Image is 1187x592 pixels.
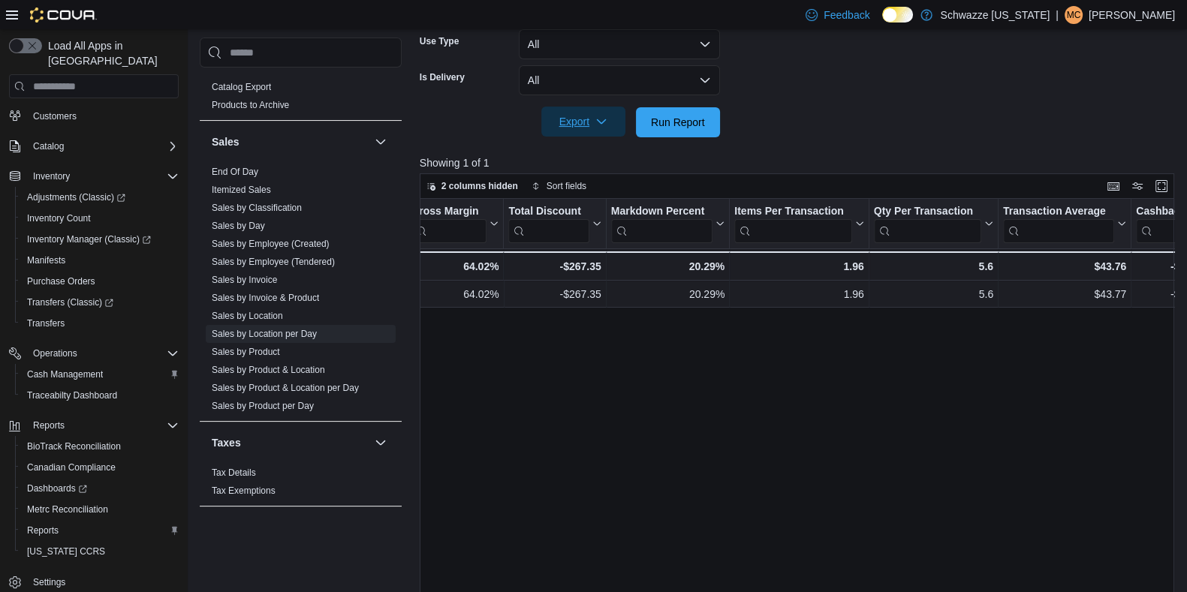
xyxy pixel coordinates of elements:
[212,382,359,394] span: Sales by Product & Location per Day
[212,134,240,149] h3: Sales
[21,230,179,248] span: Inventory Manager (Classic)
[33,170,70,182] span: Inventory
[15,385,185,406] button: Traceabilty Dashboard
[212,256,335,268] span: Sales by Employee (Tendered)
[1128,177,1146,195] button: Display options
[15,271,185,292] button: Purchase Orders
[508,205,589,219] div: Total Discount
[27,275,95,287] span: Purchase Orders
[21,500,114,518] a: Metrc Reconciliation
[508,205,589,243] div: Total Discount
[212,99,289,111] span: Products to Archive
[15,187,185,208] a: Adjustments (Classic)
[212,257,335,267] a: Sales by Employee (Tendered)
[21,188,179,206] span: Adjustments (Classic)
[212,293,319,303] a: Sales by Invoice & Product
[873,286,993,304] div: 5.6
[21,542,179,560] span: Washington CCRS
[541,107,625,137] button: Export
[15,499,185,520] button: Metrc Reconciliation
[610,286,724,304] div: 20.29%
[33,110,77,122] span: Customers
[21,479,179,497] span: Dashboards
[21,230,157,248] a: Inventory Manager (Classic)
[882,7,914,23] input: Dark Mode
[21,209,97,227] a: Inventory Count
[212,311,283,321] a: Sales by Location
[734,286,864,304] div: 1.96
[33,347,77,359] span: Operations
[21,458,122,476] a: Canadian Compliance
[15,208,185,229] button: Inventory Count
[21,521,65,539] a: Reports
[1104,177,1122,195] button: Keyboard shortcuts
[940,6,1050,24] p: Schwazze [US_STATE]
[420,35,459,47] label: Use Type
[15,250,185,271] button: Manifests
[212,383,359,393] a: Sales by Product & Location per Day
[212,401,314,411] a: Sales by Product per Day
[212,329,317,339] a: Sales by Location per Day
[1003,205,1126,243] button: Transaction Average
[212,467,256,478] a: Tax Details
[27,254,65,266] span: Manifests
[27,212,91,224] span: Inventory Count
[27,137,179,155] span: Catalog
[3,166,185,187] button: Inventory
[21,314,71,332] a: Transfers
[212,238,330,250] span: Sales by Employee (Created)
[15,292,185,313] a: Transfers (Classic)
[420,155,1182,170] p: Showing 1 of 1
[212,239,330,249] a: Sales by Employee (Created)
[1067,6,1081,24] span: MC
[3,343,185,364] button: Operations
[27,572,179,591] span: Settings
[200,78,402,120] div: Products
[21,437,127,455] a: BioTrack Reconciliation
[3,105,185,127] button: Customers
[21,272,179,290] span: Purchase Orders
[212,467,256,479] span: Tax Details
[27,368,103,380] span: Cash Management
[15,520,185,541] button: Reports
[21,188,131,206] a: Adjustments (Classic)
[27,167,179,185] span: Inventory
[212,485,276,497] span: Tax Exemptions
[27,389,117,401] span: Traceabilty Dashboard
[21,386,123,404] a: Traceabilty Dashboard
[27,503,108,515] span: Metrc Reconciliation
[33,140,64,152] span: Catalog
[508,205,601,243] button: Total Discount
[636,107,720,137] button: Run Report
[1152,177,1170,195] button: Enter fullscreen
[200,464,402,506] div: Taxes
[212,82,271,92] a: Catalog Export
[212,221,265,231] a: Sales by Day
[734,257,864,275] div: 1.96
[212,365,325,375] a: Sales by Product & Location
[550,107,616,137] span: Export
[212,310,283,322] span: Sales by Location
[27,416,179,434] span: Reports
[27,461,116,473] span: Canadian Compliance
[212,292,319,304] span: Sales by Invoice & Product
[420,71,465,83] label: Is Delivery
[212,485,276,496] a: Tax Exemptions
[21,458,179,476] span: Canadian Compliance
[21,500,179,518] span: Metrc Reconciliation
[27,545,105,557] span: [US_STATE] CCRS
[212,435,369,450] button: Taxes
[212,202,302,214] span: Sales by Classification
[411,286,499,304] div: 64.02%
[873,205,981,243] div: Qty Per Transaction
[651,115,705,130] span: Run Report
[42,38,179,68] span: Load All Apps in [GEOGRAPHIC_DATA]
[824,8,869,23] span: Feedback
[27,416,71,434] button: Reports
[1065,6,1083,24] div: Michael Cornelius
[27,344,179,362] span: Operations
[15,478,185,499] a: Dashboards
[15,313,185,334] button: Transfers
[200,163,402,421] div: Sales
